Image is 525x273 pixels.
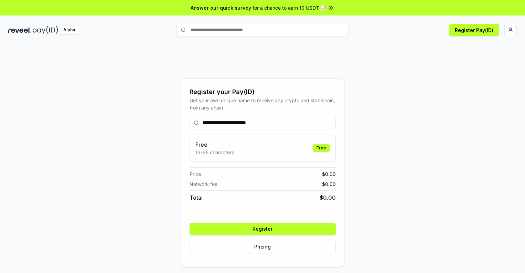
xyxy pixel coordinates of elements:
[190,241,336,253] button: Pricing
[191,4,251,11] span: Answer our quick survey
[320,193,336,202] span: $ 0.00
[322,180,336,188] span: $ 0.00
[33,26,58,34] img: pay_id
[190,170,201,178] span: Price
[195,140,234,149] h3: Free
[60,26,79,34] div: Alpha
[195,149,234,156] p: 13-25 characters
[253,4,326,11] span: for a chance to earn 10 USDT 📝
[190,180,217,188] span: Network fee
[322,170,336,178] span: $ 0.00
[190,97,336,111] div: Get your own unique name to receive any crypto and stablecoin, from any chain
[313,144,330,152] div: Free
[190,223,336,235] button: Register
[190,193,203,202] span: Total
[8,26,31,34] img: reveel_dark
[190,87,336,97] div: Register your Pay(ID)
[449,24,499,36] button: Register Pay(ID)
